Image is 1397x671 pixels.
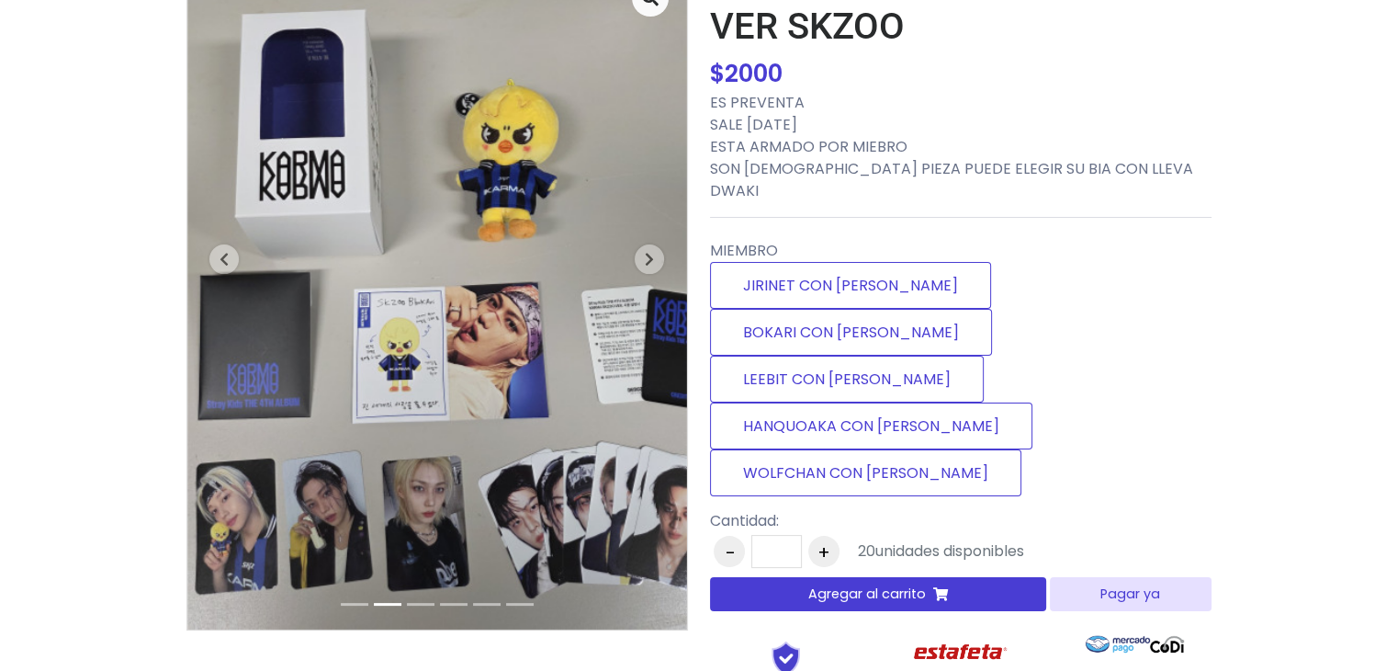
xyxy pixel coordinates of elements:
[710,92,1211,202] p: ES PREVENTA SALE [DATE] ESTA ARMADO POR MIEBRO SON [DEMOGRAPHIC_DATA] PIEZA PUEDE ELEGIR SU BIA C...
[710,356,984,403] label: LEEBIT CON [PERSON_NAME]
[710,577,1047,611] button: Agregar al carrito
[710,403,1032,449] label: HANQUOAKA CON [PERSON_NAME]
[1086,626,1151,663] img: Mercado Pago Logo
[808,585,926,604] span: Agregar al carrito
[710,510,1024,532] p: Cantidad:
[710,262,991,309] label: JIRINET CON [PERSON_NAME]
[808,536,839,567] button: +
[858,540,1024,563] div: unidades disponibles
[1050,577,1211,611] button: Pagar ya
[710,233,1211,504] div: MIEMBRO
[725,57,783,90] span: 2000
[710,309,992,356] label: BOKARI CON [PERSON_NAME]
[1150,626,1184,663] img: Codi Logo
[858,540,875,562] span: 20
[710,56,1211,92] div: $
[714,536,745,567] button: -
[710,449,1021,496] label: WOLFCHAN CON [PERSON_NAME]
